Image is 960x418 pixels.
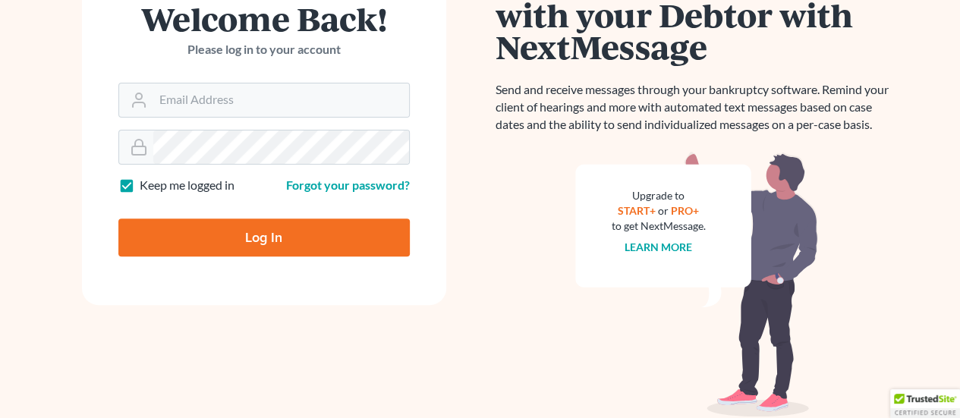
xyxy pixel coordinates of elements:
div: Upgrade to [612,188,706,203]
a: START+ [618,204,656,217]
a: Forgot your password? [286,178,410,192]
p: Send and receive messages through your bankruptcy software. Remind your client of hearings and mo... [496,81,898,134]
img: nextmessage_bg-59042aed3d76b12b5cd301f8e5b87938c9018125f34e5fa2b7a6b67550977c72.svg [575,152,818,417]
span: or [658,204,669,217]
h1: Welcome Back! [118,2,410,35]
div: TrustedSite Certified [890,389,960,418]
div: to get NextMessage. [612,218,706,234]
input: Email Address [153,83,409,117]
p: Please log in to your account [118,41,410,58]
a: PRO+ [671,204,699,217]
a: Learn more [625,240,692,253]
label: Keep me logged in [140,177,234,194]
input: Log In [118,218,410,256]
